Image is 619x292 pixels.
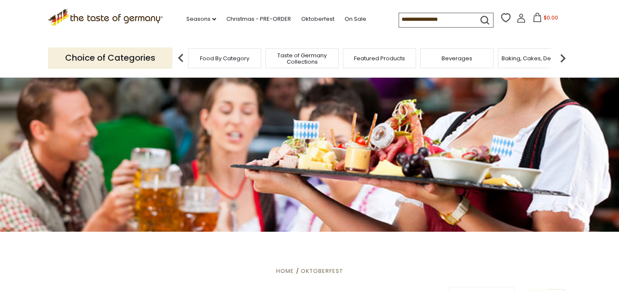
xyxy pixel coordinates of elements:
[172,50,189,67] img: previous arrow
[226,14,291,24] a: Christmas - PRE-ORDER
[186,14,216,24] a: Seasons
[554,50,571,67] img: next arrow
[544,14,558,21] span: $0.00
[502,55,568,62] a: Baking, Cakes, Desserts
[528,13,564,25] button: $0.00
[276,267,294,275] a: Home
[442,55,472,62] a: Beverages
[200,55,249,62] a: Food By Category
[345,14,366,24] a: On Sale
[301,14,334,24] a: Oktoberfest
[268,52,336,65] a: Taste of Germany Collections
[48,48,172,68] p: Choice of Categories
[301,267,343,275] a: Oktoberfest
[354,55,405,62] a: Featured Products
